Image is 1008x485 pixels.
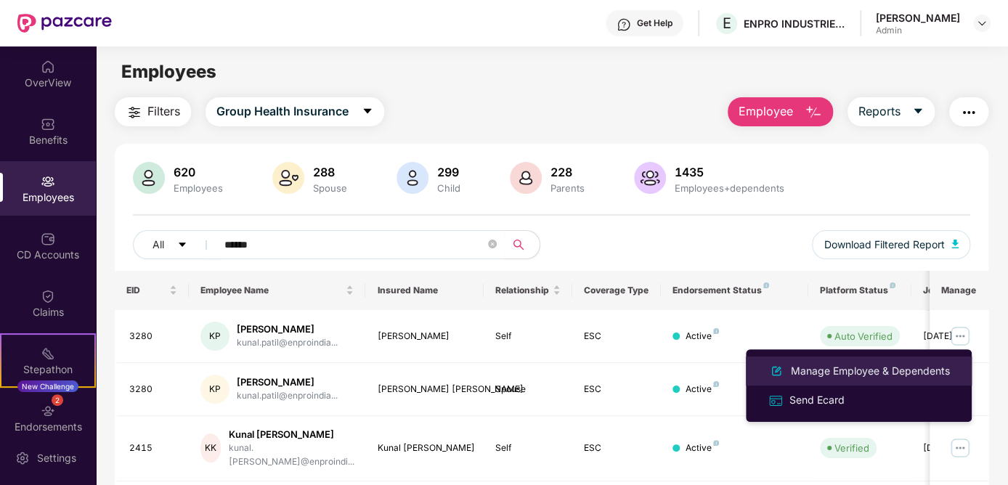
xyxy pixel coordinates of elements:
span: Relationship [495,285,550,296]
div: 2415 [129,441,177,455]
div: ENPRO INDUSTRIES PVT LTD [744,17,845,30]
span: Employee [739,102,793,121]
div: Get Help [637,17,672,29]
button: Filters [115,97,191,126]
img: svg+xml;base64,PHN2ZyB4bWxucz0iaHR0cDovL3d3dy53My5vcmcvMjAwMC9zdmciIHhtbG5zOnhsaW5rPSJodHRwOi8vd3... [951,240,959,248]
div: Manage Employee & Dependents [788,363,953,379]
div: Platform Status [820,285,900,296]
div: 620 [171,165,226,179]
div: Send Ecard [787,392,848,408]
th: EID [115,271,189,310]
div: Spouse [310,182,350,194]
img: svg+xml;base64,PHN2ZyBpZD0iU2V0dGluZy0yMHgyMCIgeG1sbnM9Imh0dHA6Ly93d3cudzMub3JnLzIwMDAvc3ZnIiB3aW... [15,451,30,465]
div: 228 [548,165,588,179]
div: Auto Verified [834,329,893,343]
div: kunal.[PERSON_NAME]@enproindi... [228,441,354,469]
img: svg+xml;base64,PHN2ZyB4bWxucz0iaHR0cDovL3d3dy53My5vcmcvMjAwMC9zdmciIHhtbG5zOnhsaW5rPSJodHRwOi8vd3... [510,162,542,194]
img: svg+xml;base64,PHN2ZyB4bWxucz0iaHR0cDovL3d3dy53My5vcmcvMjAwMC9zdmciIHhtbG5zOnhsaW5rPSJodHRwOi8vd3... [805,104,822,121]
img: svg+xml;base64,PHN2ZyBpZD0iRW5kb3JzZW1lbnRzIiB4bWxucz0iaHR0cDovL3d3dy53My5vcmcvMjAwMC9zdmciIHdpZH... [41,404,55,418]
img: svg+xml;base64,PHN2ZyB4bWxucz0iaHR0cDovL3d3dy53My5vcmcvMjAwMC9zdmciIHdpZHRoPSI4IiBoZWlnaHQ9IjgiIH... [713,381,719,387]
img: svg+xml;base64,PHN2ZyB4bWxucz0iaHR0cDovL3d3dy53My5vcmcvMjAwMC9zdmciIHdpZHRoPSI4IiBoZWlnaHQ9IjgiIH... [713,328,719,334]
img: svg+xml;base64,PHN2ZyB4bWxucz0iaHR0cDovL3d3dy53My5vcmcvMjAwMC9zdmciIHhtbG5zOnhsaW5rPSJodHRwOi8vd3... [272,162,304,194]
div: Settings [33,451,81,465]
div: Endorsement Status [672,285,797,296]
img: svg+xml;base64,PHN2ZyBpZD0iQmVuZWZpdHMiIHhtbG5zPSJodHRwOi8vd3d3LnczLm9yZy8yMDAwL3N2ZyIgd2lkdGg9Ij... [41,117,55,131]
div: Verified [834,441,869,455]
div: [PERSON_NAME] [PERSON_NAME] [377,383,472,396]
img: svg+xml;base64,PHN2ZyB4bWxucz0iaHR0cDovL3d3dy53My5vcmcvMjAwMC9zdmciIHhtbG5zOnhsaW5rPSJodHRwOi8vd3... [634,162,666,194]
img: manageButton [948,325,972,348]
span: Download Filtered Report [824,237,944,253]
div: Admin [876,25,960,36]
img: svg+xml;base64,PHN2ZyBpZD0iSGVscC0zMngzMiIgeG1sbnM9Imh0dHA6Ly93d3cudzMub3JnLzIwMDAvc3ZnIiB3aWR0aD... [617,17,631,32]
div: Kunal [PERSON_NAME] [377,441,472,455]
span: All [153,237,164,253]
img: svg+xml;base64,PHN2ZyBpZD0iQ0RfQWNjb3VudHMiIGRhdGEtbmFtZT0iQ0QgQWNjb3VudHMiIHhtbG5zPSJodHRwOi8vd3... [41,232,55,246]
button: Allcaret-down [133,230,221,259]
div: Parents [548,182,588,194]
button: Employee [728,97,833,126]
span: close-circle [488,240,497,248]
span: Group Health Insurance [216,102,349,121]
div: 1435 [672,165,787,179]
span: close-circle [488,238,497,252]
img: svg+xml;base64,PHN2ZyB4bWxucz0iaHR0cDovL3d3dy53My5vcmcvMjAwMC9zdmciIHdpZHRoPSIxNiIgaGVpZ2h0PSIxNi... [768,393,784,409]
div: [PERSON_NAME] [876,11,960,25]
th: Coverage Type [572,271,661,310]
div: KP [200,322,229,351]
span: caret-down [177,240,187,251]
span: caret-down [362,105,373,118]
img: svg+xml;base64,PHN2ZyB4bWxucz0iaHR0cDovL3d3dy53My5vcmcvMjAwMC9zdmciIHdpZHRoPSIyMSIgaGVpZ2h0PSIyMC... [41,346,55,361]
span: Reports [858,102,901,121]
img: svg+xml;base64,PHN2ZyBpZD0iRW1wbG95ZWVzIiB4bWxucz0iaHR0cDovL3d3dy53My5vcmcvMjAwMC9zdmciIHdpZHRoPS... [41,174,55,189]
img: svg+xml;base64,PHN2ZyBpZD0iSG9tZSIgeG1sbnM9Imh0dHA6Ly93d3cudzMub3JnLzIwMDAvc3ZnIiB3aWR0aD0iMjAiIG... [41,60,55,74]
img: svg+xml;base64,PHN2ZyB4bWxucz0iaHR0cDovL3d3dy53My5vcmcvMjAwMC9zdmciIHdpZHRoPSIyNCIgaGVpZ2h0PSIyNC... [126,104,143,121]
img: svg+xml;base64,PHN2ZyB4bWxucz0iaHR0cDovL3d3dy53My5vcmcvMjAwMC9zdmciIHdpZHRoPSI4IiBoZWlnaHQ9IjgiIH... [763,282,769,288]
img: svg+xml;base64,PHN2ZyBpZD0iRHJvcGRvd24tMzJ4MzIiIHhtbG5zPSJodHRwOi8vd3d3LnczLm9yZy8yMDAwL3N2ZyIgd2... [976,17,988,29]
div: Active [686,383,719,396]
div: kunal.patil@enproindia... [237,389,338,403]
button: Download Filtered Report [812,230,970,259]
div: Child [434,182,463,194]
div: Active [686,330,719,343]
span: Employee Name [200,285,344,296]
span: E [723,15,731,32]
div: Spouse [495,383,561,396]
button: search [504,230,540,259]
th: Manage [930,271,988,310]
img: svg+xml;base64,PHN2ZyB4bWxucz0iaHR0cDovL3d3dy53My5vcmcvMjAwMC9zdmciIHdpZHRoPSI4IiBoZWlnaHQ9IjgiIH... [713,440,719,446]
div: KK [200,433,221,462]
img: svg+xml;base64,PHN2ZyB4bWxucz0iaHR0cDovL3d3dy53My5vcmcvMjAwMC9zdmciIHhtbG5zOnhsaW5rPSJodHRwOi8vd3... [133,162,165,194]
div: Employees [171,182,226,194]
div: kunal.patil@enproindia... [237,336,338,350]
div: ESC [584,383,649,396]
div: 288 [310,165,350,179]
img: svg+xml;base64,PHN2ZyB4bWxucz0iaHR0cDovL3d3dy53My5vcmcvMjAwMC9zdmciIHdpZHRoPSI4IiBoZWlnaHQ9IjgiIH... [890,282,895,288]
div: Self [495,441,561,455]
img: manageButton [948,436,972,460]
div: Stepathon [1,362,94,377]
div: 2 [52,394,63,406]
div: [DATE] [923,441,988,455]
div: ESC [584,441,649,455]
div: [DATE] [923,330,988,343]
div: 299 [434,165,463,179]
span: caret-down [912,105,924,118]
div: 3280 [129,383,177,396]
div: New Challenge [17,380,78,392]
img: New Pazcare Logo [17,14,112,33]
button: Reportscaret-down [848,97,935,126]
th: Insured Name [365,271,484,310]
div: KP [200,375,229,404]
th: Relationship [484,271,572,310]
img: svg+xml;base64,PHN2ZyBpZD0iQ2xhaW0iIHhtbG5zPSJodHRwOi8vd3d3LnczLm9yZy8yMDAwL3N2ZyIgd2lkdGg9IjIwIi... [41,289,55,303]
div: [PERSON_NAME] [237,375,338,389]
img: svg+xml;base64,PHN2ZyB4bWxucz0iaHR0cDovL3d3dy53My5vcmcvMjAwMC9zdmciIHhtbG5zOnhsaW5rPSJodHRwOi8vd3... [397,162,428,194]
th: Employee Name [189,271,366,310]
img: svg+xml;base64,PHN2ZyB4bWxucz0iaHR0cDovL3d3dy53My5vcmcvMjAwMC9zdmciIHdpZHRoPSIyNCIgaGVpZ2h0PSIyNC... [960,104,977,121]
span: EID [126,285,166,296]
span: Employees [121,61,216,82]
span: Filters [147,102,180,121]
div: 3280 [129,330,177,343]
div: Kunal [PERSON_NAME] [228,428,354,441]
